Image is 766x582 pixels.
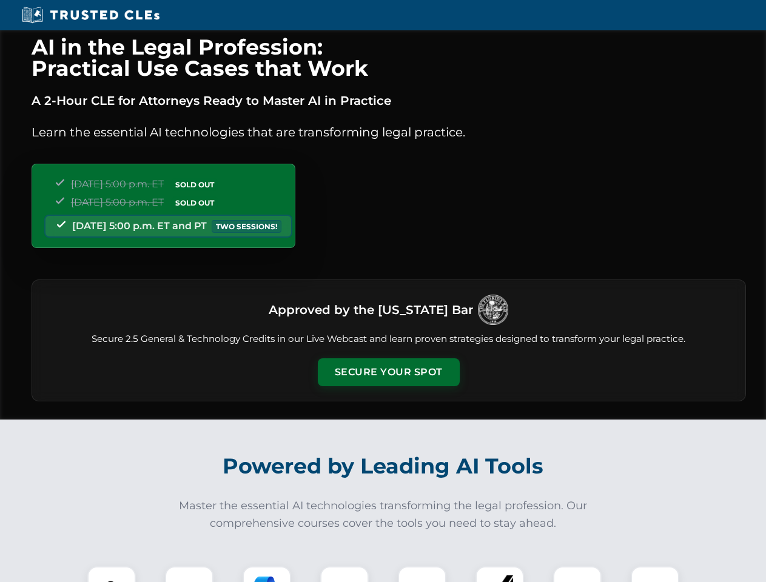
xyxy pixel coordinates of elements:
span: [DATE] 5:00 p.m. ET [71,196,164,208]
button: Secure Your Spot [318,358,460,386]
span: [DATE] 5:00 p.m. ET [71,178,164,190]
h3: Approved by the [US_STATE] Bar [269,299,473,321]
p: A 2-Hour CLE for Attorneys Ready to Master AI in Practice [32,91,746,110]
span: SOLD OUT [171,178,218,191]
p: Learn the essential AI technologies that are transforming legal practice. [32,122,746,142]
p: Master the essential AI technologies transforming the legal profession. Our comprehensive courses... [171,497,596,532]
p: Secure 2.5 General & Technology Credits in our Live Webcast and learn proven strategies designed ... [47,332,731,346]
img: Logo [478,295,508,325]
span: SOLD OUT [171,196,218,209]
h1: AI in the Legal Profession: Practical Use Cases that Work [32,36,746,79]
h2: Powered by Leading AI Tools [47,445,719,487]
img: Trusted CLEs [18,6,163,24]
